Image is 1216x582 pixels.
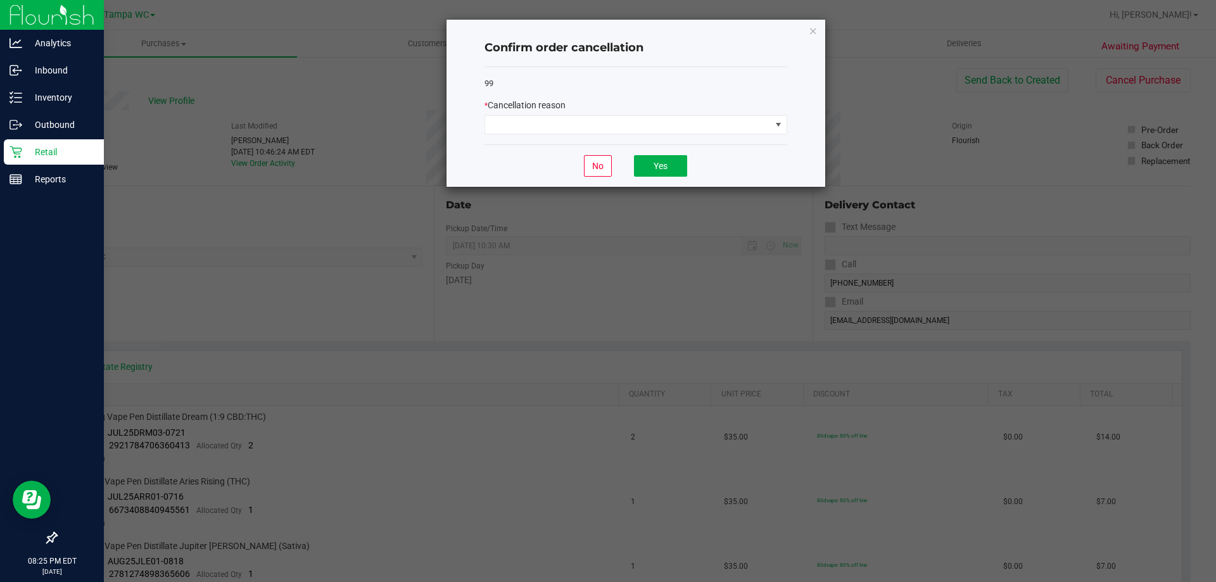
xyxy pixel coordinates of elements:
[634,155,687,177] button: Yes
[484,40,787,56] h4: Confirm order cancellation
[13,481,51,519] iframe: Resource center
[488,100,566,110] span: Cancellation reason
[484,79,493,88] span: 99
[809,23,818,38] button: Close
[584,155,612,177] button: No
